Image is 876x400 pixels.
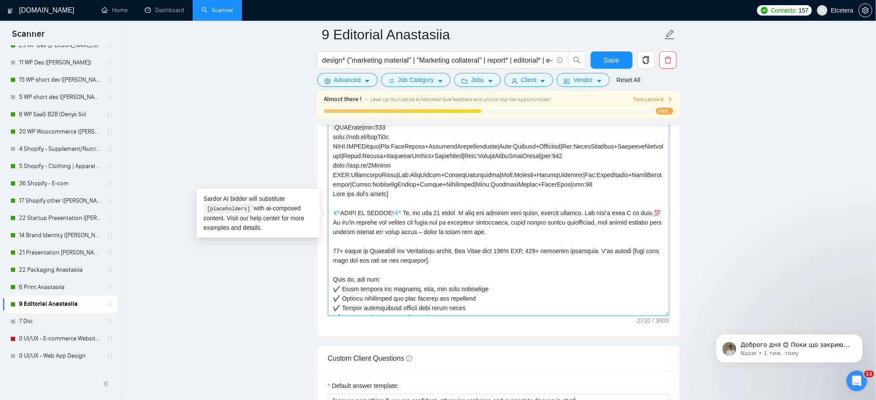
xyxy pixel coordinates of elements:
[799,6,808,15] span: 157
[106,232,113,239] span: holder
[19,106,101,123] a: 6 WP SaaS B2B (Denys Sv)
[106,128,113,135] span: holder
[322,24,663,45] input: Scanner name...
[19,71,101,89] a: 15 WP short dev ([PERSON_NAME] B)
[19,330,101,348] a: 0 UI/UX - E-commerce Website Design
[659,51,677,69] button: delete
[19,279,101,296] a: 6 Print Anastasiia
[637,51,655,69] button: copy
[19,175,101,192] a: 36 Shopify - E-com
[638,56,654,64] span: copy
[364,78,370,84] span: caret-down
[334,75,361,85] span: Advanced
[322,55,553,66] input: Search Freelance Jobs...
[564,78,570,84] span: idcard
[406,356,412,362] span: info-circle
[454,73,501,87] button: folderJobscaret-down
[19,123,101,140] a: 20 WP Woocommerce ([PERSON_NAME])
[325,78,331,84] span: setting
[19,365,101,382] a: BJ simple ui|ux design
[568,51,586,69] button: search
[557,57,563,63] span: info-circle
[106,267,113,273] span: holder
[703,316,876,377] iframe: Intercom notifications повідомлення
[106,111,113,118] span: holder
[106,318,113,325] span: holder
[771,6,797,15] span: Connects:
[106,146,113,152] span: holder
[328,121,669,316] textarea: Cover letter template:
[328,381,399,390] label: Default answer template:
[591,51,633,69] button: Save
[540,78,546,84] span: caret-down
[250,215,280,222] a: help center
[19,227,101,244] a: 14 Brand Identity ([PERSON_NAME])
[106,284,113,291] span: holder
[103,380,111,388] span: double-left
[381,73,451,87] button: barsJob Categorycaret-down
[106,180,113,187] span: holder
[106,336,113,343] span: holder
[106,76,113,83] span: holder
[471,75,484,85] span: Jobs
[668,97,673,102] span: right
[328,355,412,362] span: Custom Client Questions
[656,108,673,114] span: 48%
[5,28,51,46] span: Scanner
[660,56,676,64] span: delete
[604,55,619,66] span: Save
[847,371,867,391] iframe: Intercom live chat
[106,215,113,222] span: holder
[102,6,127,14] a: homeHome
[398,75,434,85] span: Job Category
[106,59,113,66] span: holder
[106,197,113,204] span: holder
[596,78,602,84] span: caret-down
[145,6,184,14] a: dashboardDashboard
[19,348,101,365] a: 0 UI/UX - Web App Design
[521,75,537,85] span: Client
[197,189,320,238] div: Sardor AI bidder will substitute with ai-composed content. Visit our for more examples and details.
[487,78,494,84] span: caret-down
[19,192,101,210] a: 17 Shopify other ([PERSON_NAME])
[512,78,518,84] span: user
[19,296,101,313] a: 9 Editorial Anastasiia
[106,301,113,308] span: holder
[19,261,101,279] a: 22 Packaging Anastasiia
[204,205,252,213] code: [placeholders]
[617,75,640,85] a: Reset All
[19,313,101,330] a: 7 Divi
[462,78,468,84] span: folder
[761,7,768,14] img: upwork-logo.png
[7,4,13,18] img: logo
[864,371,874,378] span: 11
[859,3,873,17] button: setting
[664,29,675,40] span: edit
[389,78,395,84] span: bars
[819,7,825,13] span: user
[324,95,362,104] span: Almost there !
[201,6,233,14] a: searchScanner
[106,163,113,170] span: holder
[106,353,113,360] span: holder
[106,94,113,101] span: holder
[317,73,378,87] button: settingAdvancedcaret-down
[19,140,101,158] a: 4 Shopify - Supplement/Nutrition/Food Website
[573,75,592,85] span: Vendor
[106,249,113,256] span: holder
[504,73,554,87] button: userClientcaret-down
[19,89,101,106] a: 5 WP short des ([PERSON_NAME])
[19,54,101,71] a: 11 WP Des ([PERSON_NAME])
[633,95,673,104] button: Train Laziza AI
[19,244,101,261] a: 21 Presentation [PERSON_NAME]
[859,7,873,14] a: setting
[19,210,101,227] a: 22 Startup Presentation ([PERSON_NAME])
[371,96,551,102] span: Level Up Your Laziza AI Matches! Give feedback and unlock top-tier opportunities !
[557,73,609,87] button: idcardVendorcaret-down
